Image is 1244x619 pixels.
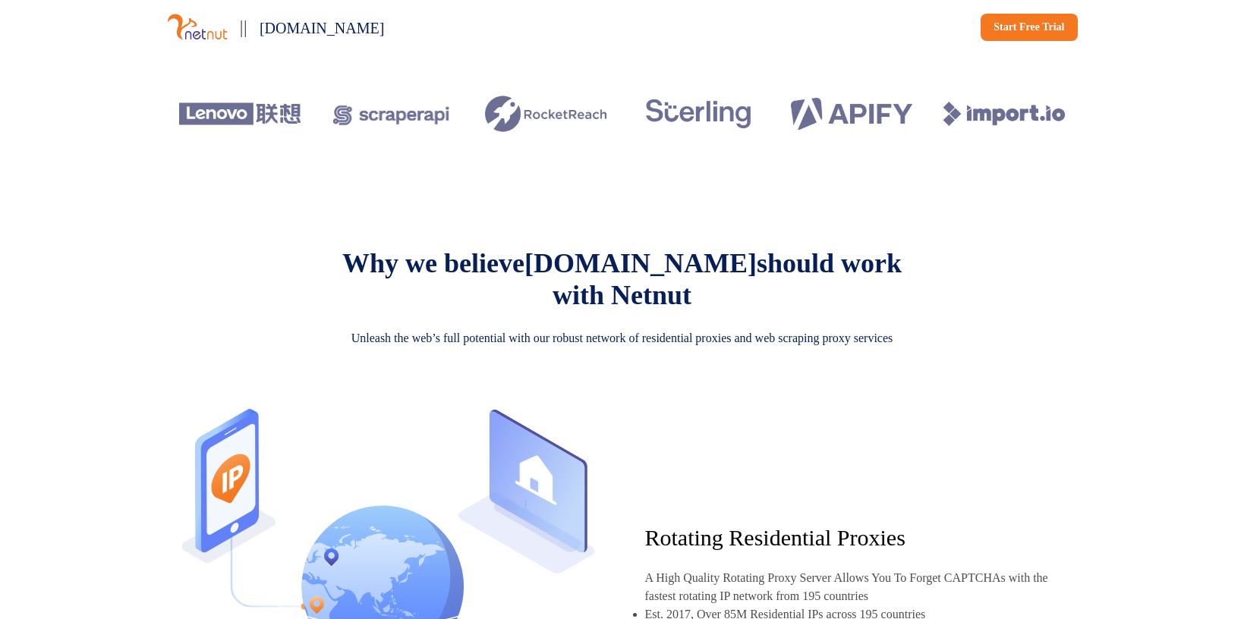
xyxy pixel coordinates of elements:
[304,329,941,347] p: Unleash the web’s full potential with our robust network of residential proxies and web scraping ...
[645,525,1050,551] p: Rotating Residential Proxies
[260,20,384,36] span: [DOMAIN_NAME]
[524,248,757,278] span: [DOMAIN_NAME]
[981,14,1077,41] a: Start Free Trial
[645,569,1050,605] p: A High Quality Rotating Proxy Server Allows You To Forget CAPTCHAs with the fastest rotating IP n...
[319,247,926,311] p: Why we believe should work with Netnut
[240,12,247,42] p: ||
